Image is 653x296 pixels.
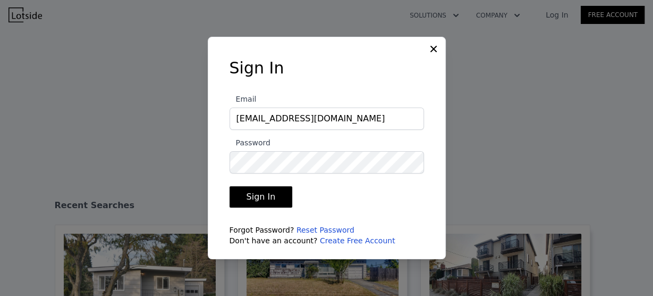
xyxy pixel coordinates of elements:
a: Reset Password [296,226,354,234]
span: Email [230,95,257,103]
div: Forgot Password? Don't have an account? [230,225,424,246]
a: Create Free Account [320,236,395,245]
span: Password [230,138,270,147]
input: Email [230,108,424,130]
button: Sign In [230,186,293,208]
h3: Sign In [230,59,424,78]
input: Password [230,151,425,173]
